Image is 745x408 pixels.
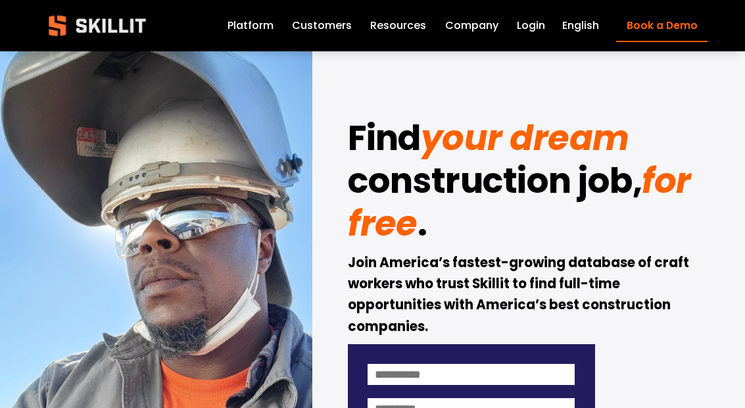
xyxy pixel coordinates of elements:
span: English [562,18,599,34]
a: Login [517,16,545,34]
strong: Join America’s fastest-growing database of craft workers who trust Skillit to find full-time oppo... [348,253,692,336]
em: your dream [421,114,629,162]
a: Customers [292,16,352,34]
a: folder dropdown [370,16,426,34]
strong: . [418,199,427,247]
a: Company [445,16,498,34]
strong: construction job, [348,157,642,205]
em: for free [348,157,698,247]
a: Platform [228,16,274,34]
span: Resources [370,18,426,34]
a: Book a Demo [616,10,708,42]
div: language picker [562,16,599,34]
strong: Find [348,114,421,162]
img: Skillit [37,6,157,45]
